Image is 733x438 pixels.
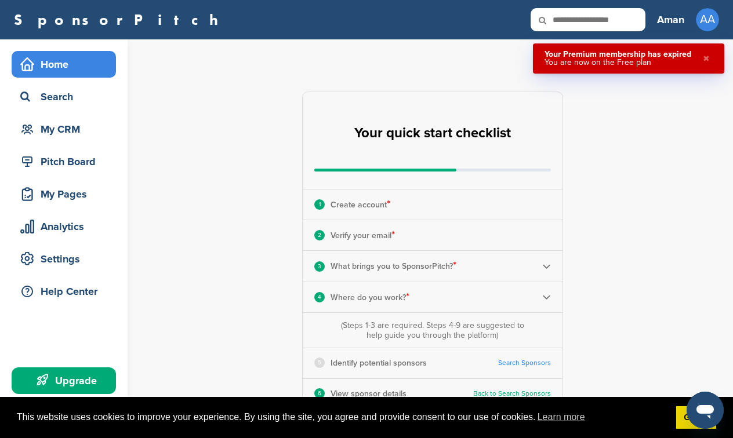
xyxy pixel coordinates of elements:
a: My CRM [12,116,116,143]
div: 4 [314,292,325,302]
div: My CRM [17,119,116,140]
div: 5 [314,357,325,368]
div: Your Premium membership has expired [545,50,691,59]
img: Checklist arrow 2 [542,262,551,271]
img: Checklist arrow 2 [542,293,551,301]
div: Upgrade [17,370,116,391]
div: Help Center [17,281,116,302]
a: Analytics [12,213,116,240]
a: Home [12,51,116,78]
a: Search [12,83,116,110]
div: Home [17,54,116,75]
h2: Your quick start checklist [354,121,511,146]
a: Settings [12,246,116,272]
h3: Aman [657,12,684,28]
div: You are now on the Free plan [545,59,691,67]
p: What brings you to SponsorPitch? [331,258,456,273]
p: Where do you work? [331,290,409,305]
a: Search Sponsors [498,359,551,367]
div: Analytics [17,216,116,237]
div: Settings [17,249,116,269]
a: Back to Search Sponsors [473,389,551,398]
a: dismiss cookie message [676,406,716,429]
a: SponsorPitch [14,12,226,27]
div: (Steps 1-3 are required. Steps 4-9 are suggested to help guide you through the platform) [338,320,527,340]
div: 6 [314,388,325,399]
div: 2 [314,230,325,240]
a: Aman [657,7,684,32]
a: Upgrade [12,367,116,394]
div: Search [17,86,116,107]
button: Close [700,50,713,67]
div: 1 [314,199,325,210]
span: This website uses cookies to improve your experience. By using the site, you agree and provide co... [17,408,667,426]
span: AA [696,8,719,31]
a: Pitch Board [12,148,116,175]
p: Verify your email [331,228,395,243]
div: My Pages [17,184,116,205]
div: 3 [314,261,325,272]
a: Help Center [12,278,116,305]
iframe: Button to launch messaging window [687,392,724,429]
p: Create account [331,197,390,212]
p: Identify potential sponsors [331,356,427,370]
a: learn more about cookies [536,408,587,426]
p: View sponsor details [331,386,407,401]
a: My Pages [12,181,116,207]
div: Pitch Board [17,151,116,172]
